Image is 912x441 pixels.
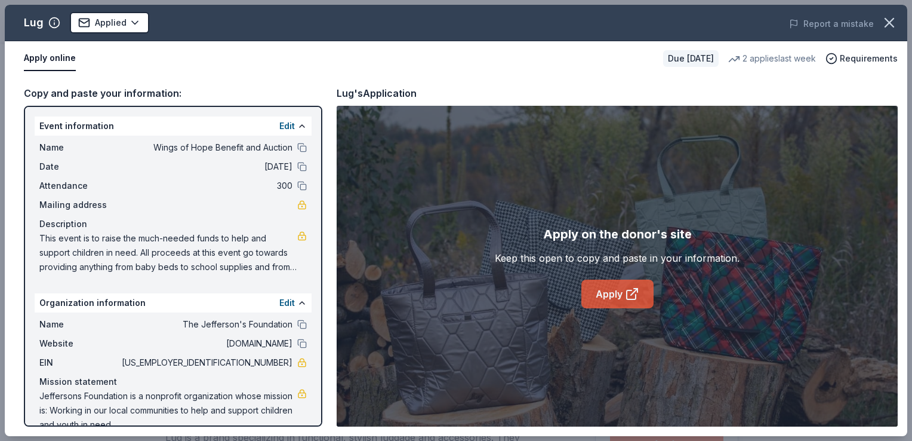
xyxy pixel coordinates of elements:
[279,296,295,310] button: Edit
[119,179,292,193] span: 300
[119,140,292,155] span: Wings of Hope Benefit and Auction
[39,389,297,432] span: Jeffersons Foundation is a nonprofit organization whose mission is: Working in our local communit...
[495,251,740,265] div: Keep this open to copy and paste in your information.
[70,12,149,33] button: Applied
[279,119,295,133] button: Edit
[728,51,816,66] div: 2 applies last week
[39,375,307,389] div: Mission statement
[581,280,654,308] a: Apply
[119,317,292,332] span: The Jefferson's Foundation
[39,217,307,231] div: Description
[39,198,119,212] span: Mailing address
[543,225,692,244] div: Apply on the donor's site
[119,336,292,351] span: [DOMAIN_NAME]
[24,85,322,101] div: Copy and paste your information:
[825,51,898,66] button: Requirements
[39,356,119,370] span: EIN
[119,356,292,370] span: [US_EMPLOYER_IDENTIFICATION_NUMBER]
[789,17,874,31] button: Report a mistake
[39,317,119,332] span: Name
[39,160,119,174] span: Date
[840,51,898,66] span: Requirements
[24,13,44,32] div: Lug
[119,160,292,174] span: [DATE]
[35,293,312,313] div: Organization information
[95,16,127,30] span: Applied
[39,179,119,193] span: Attendance
[35,117,312,136] div: Event information
[663,50,719,67] div: Due [DATE]
[39,231,297,274] span: This event is to raise the much-needed funds to help and support children in need. All proceeds a...
[337,85,417,101] div: Lug's Application
[24,46,76,71] button: Apply online
[39,336,119,351] span: Website
[39,140,119,155] span: Name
